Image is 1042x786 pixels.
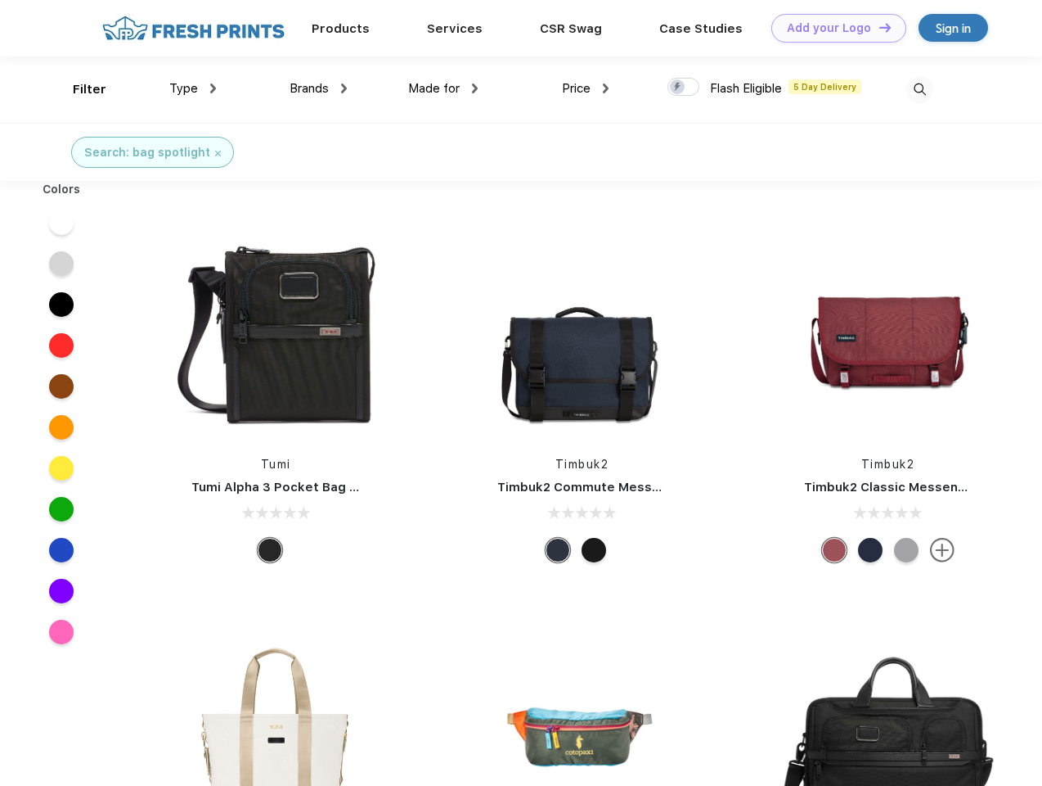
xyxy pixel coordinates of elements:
div: Colors [30,181,93,198]
img: dropdown.png [210,84,216,93]
a: Timbuk2 [861,458,915,471]
div: Eco Nautical [858,538,883,562]
div: Search: bag spotlight [84,144,210,161]
img: more.svg [930,538,954,562]
div: Sign in [936,19,971,38]
div: Eco Nautical [546,538,570,562]
img: dropdown.png [603,84,609,93]
img: dropdown.png [341,84,347,93]
div: Eco Black [582,538,606,562]
span: Type [169,81,198,96]
a: Timbuk2 Commute Messenger Bag [497,480,716,495]
div: Black [258,538,282,562]
img: func=resize&h=266 [779,222,997,440]
span: 5 Day Delivery [788,79,861,94]
span: Flash Eligible [710,81,782,96]
img: dropdown.png [472,84,478,93]
a: Sign in [918,14,988,42]
img: DT [879,23,891,32]
div: Eco Collegiate Red [822,538,847,562]
div: Eco Rind Pop [894,538,918,562]
span: Made for [408,81,460,96]
a: Tumi Alpha 3 Pocket Bag Small [191,480,383,495]
span: Price [562,81,591,96]
img: func=resize&h=266 [167,222,384,440]
a: Timbuk2 [555,458,609,471]
img: desktop_search.svg [906,76,933,103]
img: func=resize&h=266 [473,222,690,440]
img: fo%20logo%202.webp [97,14,290,43]
a: Tumi [261,458,291,471]
div: Add your Logo [787,21,871,35]
span: Brands [290,81,329,96]
div: Filter [73,80,106,99]
a: Products [312,21,370,36]
a: Timbuk2 Classic Messenger Bag [804,480,1007,495]
img: filter_cancel.svg [215,151,221,156]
